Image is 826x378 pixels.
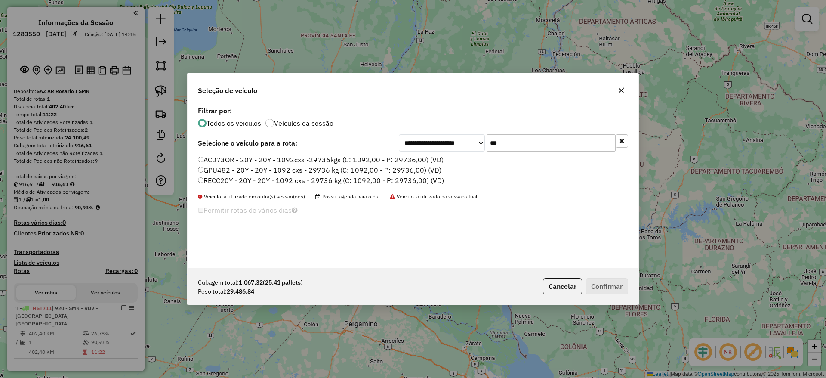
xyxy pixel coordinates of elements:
[292,207,298,214] i: Selecione pelo menos um veículo
[198,165,441,175] label: GPU482 - 20Y - 20Y - 1092 cxs - 29736 kg (C: 1092,00 - P: 29736,00) (VD)
[198,85,257,96] span: Seleção de veículo
[198,278,239,287] span: Cubagem total:
[315,193,379,200] span: Possui agenda para o dia
[198,155,444,165] label: AC073OR - 20Y - 20Y - 1092cxs -29736kgs (C: 1092,00 - P: 29736,00) (VD)
[198,202,298,218] label: Permitir rotas de vários dias
[227,287,254,296] strong: 29.486,84
[274,120,333,127] label: Veículos da sessão
[198,157,203,162] input: AC073OR - 20Y - 20Y - 1092cxs -29736kgs (C: 1092,00 - P: 29736,00) (VD)
[198,167,203,173] input: GPU482 - 20Y - 20Y - 1092 cxs - 29736 kg (C: 1092,00 - P: 29736,00) (VD)
[390,193,477,200] span: Veículo já utilizado na sessão atual
[198,177,203,183] input: RECC20Y - 20Y - 20Y - 1092 cxs - 29736 kg (C: 1092,00 - P: 29736,00) (VD)
[198,287,227,296] span: Peso total:
[198,175,444,186] label: RECC20Y - 20Y - 20Y - 1092 cxs - 29736 kg (C: 1092,00 - P: 29736,00) (VD)
[198,105,628,116] label: Filtrar por:
[543,278,582,294] button: Cancelar
[198,193,305,200] span: Veículo já utilizado em outra(s) sessão(ões)
[198,208,203,213] input: Permitir rotas de vários dias
[198,139,297,147] strong: Selecione o veículo para a rota:
[239,278,303,287] strong: 1.067,32
[263,279,303,286] span: (25,41 pallets)
[206,120,261,127] label: Todos os veiculos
